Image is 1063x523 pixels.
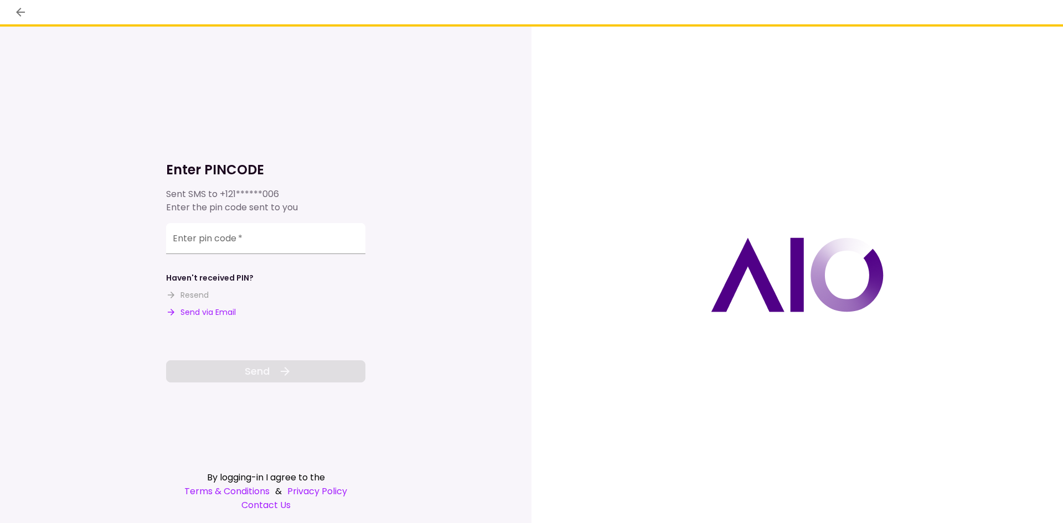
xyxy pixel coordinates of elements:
h1: Enter PINCODE [166,161,365,179]
div: Sent SMS to Enter the pin code sent to you [166,188,365,214]
div: By logging-in I agree to the [166,470,365,484]
a: Contact Us [166,498,365,512]
a: Terms & Conditions [184,484,270,498]
button: Send [166,360,365,382]
button: back [11,3,30,22]
button: Send via Email [166,307,236,318]
a: Privacy Policy [287,484,347,498]
span: Send [245,364,270,379]
img: AIO logo [711,237,884,312]
div: Haven't received PIN? [166,272,254,284]
button: Resend [166,289,209,301]
div: & [166,484,365,498]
